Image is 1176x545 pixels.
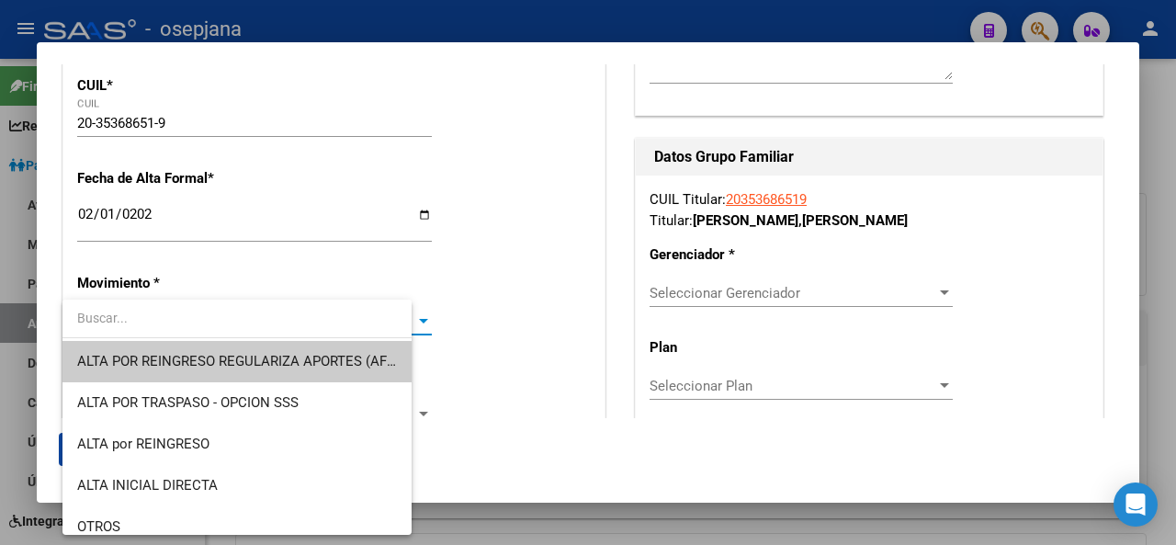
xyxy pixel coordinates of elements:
[77,436,209,452] span: ALTA por REINGRESO
[77,477,218,494] span: ALTA INICIAL DIRECTA
[77,394,299,411] span: ALTA POR TRASPASO - OPCION SSS
[77,518,120,535] span: OTROS
[77,353,403,369] span: ALTA POR REINGRESO REGULARIZA APORTES (AFIP)
[1114,483,1158,527] div: Open Intercom Messenger
[62,299,413,337] input: dropdown search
